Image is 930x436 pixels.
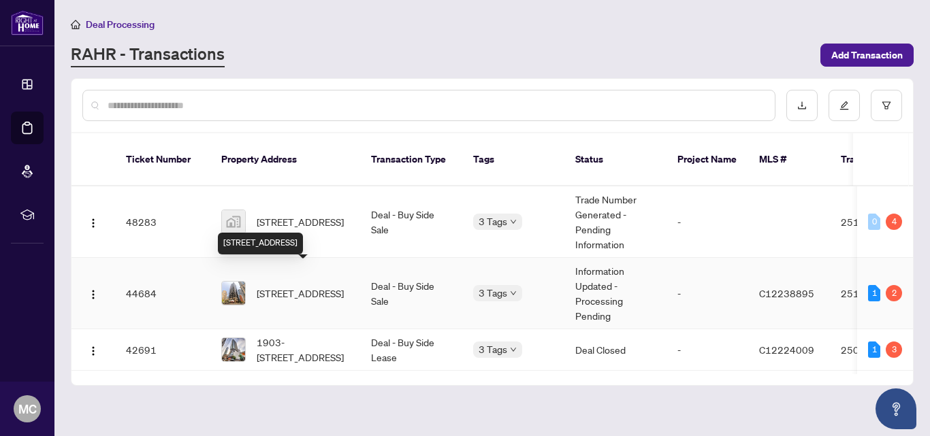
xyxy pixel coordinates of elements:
[786,90,818,121] button: download
[257,335,349,365] span: 1903-[STREET_ADDRESS]
[830,133,925,186] th: Trade Number
[882,101,891,110] span: filter
[748,133,830,186] th: MLS #
[11,10,44,35] img: logo
[257,286,344,301] span: [STREET_ADDRESS]
[360,133,462,186] th: Transaction Type
[462,133,564,186] th: Tags
[830,258,925,329] td: 2511176
[839,101,849,110] span: edit
[18,399,37,418] span: MC
[82,339,104,360] button: Logo
[564,329,667,371] td: Deal Closed
[86,18,155,31] span: Deal Processing
[210,133,360,186] th: Property Address
[510,290,517,297] span: down
[564,258,667,329] td: Information Updated - Processing Pending
[115,258,210,329] td: 44684
[115,186,210,258] td: 48283
[868,285,880,301] div: 1
[360,258,462,329] td: Deal - Buy Side Sale
[667,133,748,186] th: Project Name
[360,329,462,371] td: Deal - Buy Side Lease
[797,101,807,110] span: download
[479,341,507,357] span: 3 Tags
[886,341,902,358] div: 3
[257,214,344,229] span: [STREET_ADDRESS]
[218,233,303,254] div: [STREET_ADDRESS]
[510,346,517,353] span: down
[88,346,99,356] img: Logo
[667,329,748,371] td: -
[360,186,462,258] td: Deal - Buy Side Sale
[510,218,517,225] span: down
[479,285,507,301] span: 3 Tags
[667,186,748,258] td: -
[871,90,902,121] button: filter
[759,343,814,356] span: C12224009
[222,338,245,361] img: thumbnail-img
[82,211,104,233] button: Logo
[830,186,925,258] td: 2512722
[88,218,99,229] img: Logo
[88,289,99,300] img: Logo
[479,214,507,229] span: 3 Tags
[115,133,210,186] th: Ticket Number
[831,44,903,66] span: Add Transaction
[829,90,860,121] button: edit
[886,214,902,230] div: 4
[222,210,245,233] img: thumbnail-img
[876,388,916,429] button: Open asap
[115,329,210,371] td: 42691
[868,341,880,358] div: 1
[564,133,667,186] th: Status
[667,258,748,329] td: -
[820,44,914,67] button: Add Transaction
[71,20,80,29] span: home
[82,282,104,304] button: Logo
[868,214,880,230] div: 0
[71,43,225,67] a: RAHR - Transactions
[222,282,245,305] img: thumbnail-img
[886,285,902,301] div: 2
[830,329,925,371] td: 2509915
[759,287,814,299] span: C12238895
[564,186,667,258] td: Trade Number Generated - Pending Information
